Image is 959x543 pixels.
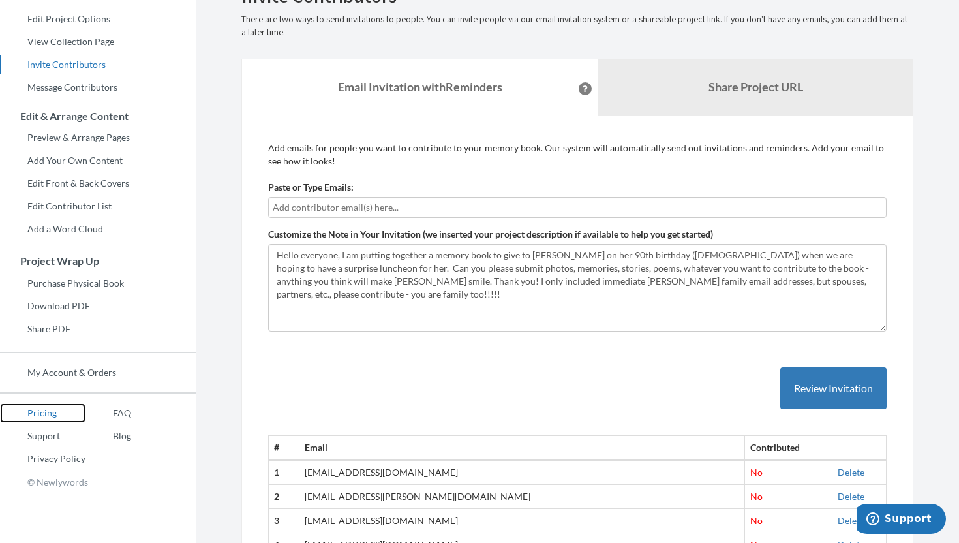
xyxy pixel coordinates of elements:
[268,244,887,332] textarea: Hello everyone, I am putting together a memory book to give to [PERSON_NAME] on her 90th birthday...
[85,403,131,423] a: FAQ
[268,181,354,194] label: Paste or Type Emails:
[838,515,864,526] a: Delete
[269,436,299,460] th: #
[838,491,864,502] a: Delete
[299,436,744,460] th: Email
[750,491,763,502] span: No
[299,509,744,533] td: [EMAIL_ADDRESS][DOMAIN_NAME]
[269,509,299,533] th: 3
[838,467,864,478] a: Delete
[750,515,763,526] span: No
[268,142,887,168] p: Add emails for people you want to contribute to your memory book. Our system will automatically s...
[269,485,299,509] th: 2
[338,80,502,94] strong: Email Invitation with Reminders
[299,485,744,509] td: [EMAIL_ADDRESS][PERSON_NAME][DOMAIN_NAME]
[85,426,131,446] a: Blog
[744,436,832,460] th: Contributed
[708,80,803,94] b: Share Project URL
[269,460,299,484] th: 1
[241,13,913,39] p: There are two ways to send invitations to people. You can invite people via our email invitation ...
[857,504,946,536] iframe: Opens a widget where you can chat to one of our agents
[268,228,713,241] label: Customize the Note in Your Invitation (we inserted your project description if available to help ...
[299,460,744,484] td: [EMAIL_ADDRESS][DOMAIN_NAME]
[750,467,763,478] span: No
[273,200,882,215] input: Add contributor email(s) here...
[1,110,196,122] h3: Edit & Arrange Content
[1,255,196,267] h3: Project Wrap Up
[780,367,887,410] button: Review Invitation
